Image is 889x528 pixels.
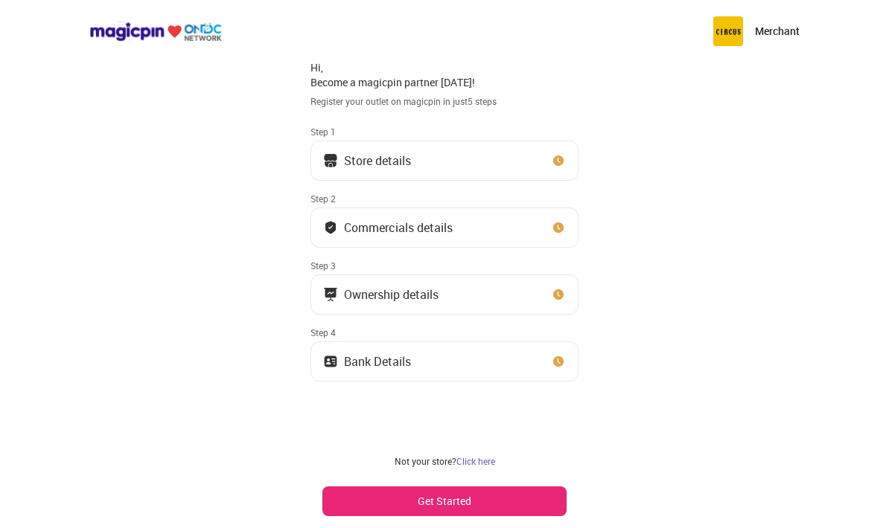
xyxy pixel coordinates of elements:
[551,220,566,235] img: clock_icon_new.67dbf243.svg
[323,220,338,235] img: bank_details_tick.fdc3558c.svg
[322,486,567,516] button: Get Started
[344,291,439,298] div: Ownership details
[323,287,338,302] img: commercials_icon.983f7837.svg
[344,224,453,231] div: Commercials details
[310,193,579,205] div: Step 2
[310,60,579,89] div: Hi, Become a magicpin partner [DATE]!
[310,141,579,181] button: Store details
[310,260,579,271] div: Step 3
[310,274,579,315] button: Ownership details
[551,287,566,302] img: clock_icon_new.67dbf243.svg
[323,153,338,168] img: storeIcon.9b1f7264.svg
[395,455,456,467] span: Not your store?
[310,126,579,138] div: Step 1
[310,326,579,338] div: Step 4
[713,16,743,46] img: circus.b677b59b.png
[310,95,579,108] div: Register your outlet on magicpin in just 5 steps
[755,24,800,39] p: Merchant
[344,358,411,365] div: Bank Details
[344,157,411,164] div: Store details
[551,354,566,369] img: clock_icon_new.67dbf243.svg
[310,207,579,248] button: Commercials details
[456,455,495,467] a: Click here
[89,22,222,42] img: ondc-logo-new-small.8a59708e.svg
[323,354,338,369] img: ownership_icon.37569ceb.svg
[310,341,579,381] button: Bank Details
[551,153,566,168] img: clock_icon_new.67dbf243.svg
